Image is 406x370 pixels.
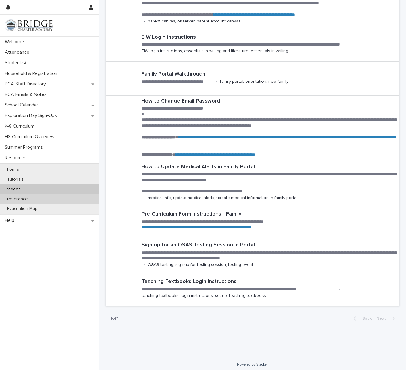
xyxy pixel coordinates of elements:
p: Teaching Textbooks Login Instructions [142,279,397,285]
p: Pre-Curriculum Form Instructions - Family [142,211,387,218]
p: • [144,262,145,267]
p: Student(s) [2,60,31,66]
span: Back [359,316,372,321]
p: medical info, update medical alerts, update medical information in family portal [148,195,297,201]
p: HS Curriculum Overview [2,134,59,140]
p: Tutorials [2,177,28,182]
p: Evacuation Map [2,206,42,211]
p: Videos [2,187,25,192]
span: Next [376,316,390,321]
p: Reference [2,197,33,202]
p: OSAS testing, sign up for testing session, testing event [148,262,253,267]
p: EIW Login instructions [142,34,397,41]
p: 1 of 1 [106,311,123,326]
p: BCA Staff Directory [2,81,51,87]
p: • [144,19,145,24]
a: Powered By Stacker [237,363,267,366]
p: • [339,287,341,292]
p: • [389,42,391,47]
p: parent canvas, observer, parent account canvas [148,19,240,24]
p: Help [2,218,19,223]
p: Exploration Day Sign-Ups [2,113,62,118]
p: Welcome [2,39,29,45]
p: • [216,79,218,84]
p: EIW login instructions, essentials in writing and literature, essentials in writing [142,49,288,54]
p: • [144,195,145,201]
p: Household & Registration [2,71,62,76]
p: School Calendar [2,102,43,108]
p: teaching textbooks, login instructions, set up Teaching textbooks [142,293,266,298]
p: How to Update Medical Alerts in Family Portal [142,164,397,170]
p: Resources [2,155,31,161]
img: V1C1m3IdTEidaUdm9Hs0 [5,19,53,31]
p: Forms [2,167,24,172]
p: Family Portal Walkthrough [142,71,352,78]
p: K-8 Curriculum [2,124,39,129]
p: Sign up for an OSAS Testing Session in Portal [142,242,397,249]
p: BCA Emails & Notes [2,92,52,97]
p: Summer Programs [2,145,48,150]
p: family portal, orientation, new family [220,79,288,84]
button: Next [374,316,399,321]
button: Back [349,316,374,321]
p: Attendance [2,49,34,55]
p: How to Change Email Password [142,98,397,105]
